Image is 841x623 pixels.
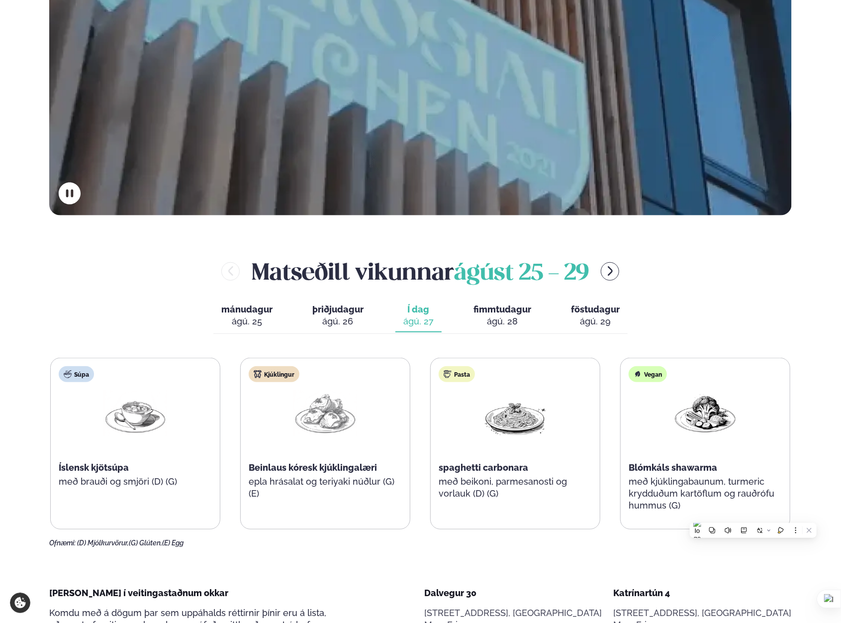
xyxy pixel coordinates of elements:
button: Í dag ágú. 27 [395,300,442,332]
span: [PERSON_NAME] í veitingastaðnum okkar [49,588,228,598]
img: Vegan.png [673,390,737,436]
div: Kjúklingur [249,366,299,382]
p: með brauði og smjöri (D) (G) [59,476,212,488]
span: (G) Glúten, [129,539,162,547]
button: föstudagur ágú. 29 [563,300,628,332]
img: Spagetti.png [483,390,547,436]
img: Soup.png [103,390,167,436]
button: mánudagur ágú. 25 [213,300,280,332]
div: ágú. 26 [312,315,364,327]
img: pasta.svg [444,370,452,378]
p: [STREET_ADDRESS], [GEOGRAPHIC_DATA] [424,607,602,619]
button: menu-btn-right [601,262,619,281]
span: (D) Mjólkurvörur, [77,539,129,547]
h2: Matseðill vikunnar [252,255,589,288]
p: með beikoni, parmesanosti og vorlauk (D) (G) [439,476,592,500]
img: Vegan.svg [634,370,642,378]
img: Chicken-thighs.png [293,390,357,436]
button: þriðjudagur ágú. 26 [304,300,372,332]
p: epla hrásalat og teriyaki núðlur (G) (E) [249,476,402,500]
span: mánudagur [221,304,273,314]
span: þriðjudagur [312,304,364,314]
span: Blómkáls shawarma [629,462,717,473]
div: ágú. 27 [403,315,434,327]
div: Pasta [439,366,475,382]
button: fimmtudagur ágú. 28 [466,300,539,332]
a: Cookie settings [10,593,30,613]
button: menu-btn-left [221,262,240,281]
span: ágúst 25 - 29 [454,263,589,285]
div: ágú. 25 [221,315,273,327]
div: ágú. 29 [571,315,620,327]
div: Katrínartún 4 [614,587,792,599]
img: chicken.svg [254,370,262,378]
div: Dalvegur 30 [424,587,602,599]
span: Í dag [403,304,434,315]
p: [STREET_ADDRESS], [GEOGRAPHIC_DATA] [614,607,792,619]
div: Vegan [629,366,667,382]
span: Ofnæmi: [49,539,76,547]
span: Íslensk kjötsúpa [59,462,129,473]
div: ágú. 28 [473,315,531,327]
div: Súpa [59,366,94,382]
span: föstudagur [571,304,620,314]
span: (E) Egg [162,539,184,547]
span: Beinlaus kóresk kjúklingalæri [249,462,377,473]
p: með kjúklingabaunum, turmeric krydduðum kartöflum og rauðrófu hummus (G) [629,476,782,512]
span: fimmtudagur [473,304,531,314]
span: spaghetti carbonara [439,462,528,473]
img: soup.svg [64,370,72,378]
